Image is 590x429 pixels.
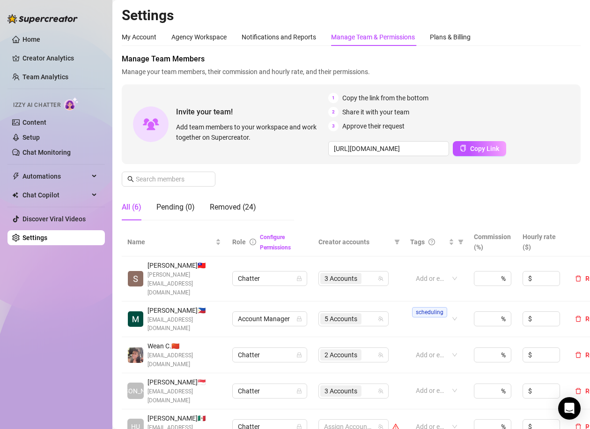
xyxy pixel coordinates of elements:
span: thunderbolt [12,173,20,180]
span: [EMAIL_ADDRESS][DOMAIN_NAME] [147,316,221,333]
span: [PERSON_NAME][EMAIL_ADDRESS][DOMAIN_NAME] [147,271,221,297]
span: delete [575,275,582,282]
span: Copy Link [470,145,499,152]
div: Plans & Billing [430,32,471,42]
th: Name [122,228,227,256]
span: copy [460,145,466,151]
a: Creator Analytics [22,51,97,66]
span: [EMAIL_ADDRESS][DOMAIN_NAME] [147,387,221,405]
img: Wean Castillo [128,347,143,363]
span: filter [456,235,465,249]
span: Role [232,238,246,246]
div: Manage Team & Permissions [331,32,415,42]
th: Hourly rate ($) [517,228,566,256]
span: Add team members to your workspace and work together on Supercreator. [176,122,324,143]
h2: Settings [122,7,581,24]
span: search [127,176,134,182]
span: delete [575,388,582,394]
span: Invite your team! [176,106,328,118]
img: Meludel Ann Co [128,311,143,327]
span: Manage Team Members [122,53,581,65]
button: Copy Link [453,141,506,156]
span: lock [296,388,302,394]
span: [PERSON_NAME] 🇹🇼 [147,260,221,271]
span: 3 Accounts [324,386,357,396]
a: Content [22,119,46,126]
div: Removed (24) [210,202,256,213]
span: Share it with your team [342,107,409,117]
span: Name [127,237,214,247]
span: Creator accounts [318,237,391,247]
span: scheduling [412,307,447,317]
span: [PERSON_NAME] 🇵🇭 [147,305,221,316]
span: 3 Accounts [320,273,361,284]
span: Manage your team members, their commission and hourly rate, and their permissions. [122,67,581,77]
div: Open Intercom Messenger [558,397,581,420]
span: 3 [328,121,339,131]
div: All (6) [122,202,141,213]
span: [EMAIL_ADDRESS][DOMAIN_NAME] [147,351,221,369]
span: 5 Accounts [324,314,357,324]
span: question-circle [428,239,435,245]
a: Settings [22,234,47,241]
span: Tags [410,237,425,247]
a: Chat Monitoring [22,149,71,156]
a: Setup [22,134,40,141]
a: Team Analytics [22,73,68,81]
div: Pending (0) [156,202,195,213]
span: info-circle [250,239,256,245]
span: [PERSON_NAME] 🇸🇬 [147,377,221,387]
img: logo-BBDzfeDw.svg [7,14,78,23]
span: Chat Copilot [22,188,89,203]
input: Search members [136,174,202,184]
img: Sheldon [128,271,143,286]
span: Copy the link from the bottom [342,93,428,103]
span: 1 [328,93,339,103]
span: 3 Accounts [324,273,357,284]
span: Account Manager [238,312,302,326]
img: AI Chatter [64,97,79,111]
span: [PERSON_NAME] [111,386,161,396]
th: Commission (%) [468,228,517,256]
span: 5 Accounts [320,313,361,324]
span: team [378,276,383,281]
span: 2 Accounts [324,350,357,360]
span: Wean C. 🇨🇳 [147,341,221,351]
span: delete [575,352,582,358]
span: delete [575,316,582,322]
div: My Account [122,32,156,42]
span: lock [296,352,302,358]
div: Notifications and Reports [242,32,316,42]
span: Chatter [238,384,302,398]
span: filter [392,235,402,249]
span: Approve their request [342,121,405,131]
a: Home [22,36,40,43]
span: Izzy AI Chatter [13,101,60,110]
span: Chatter [238,271,302,286]
span: team [378,316,383,322]
span: filter [394,239,400,245]
span: 2 Accounts [320,349,361,361]
img: Chat Copilot [12,192,18,198]
span: team [378,352,383,358]
a: Configure Permissions [260,234,291,251]
span: team [378,388,383,394]
span: [PERSON_NAME] 🇲🇽 [147,413,221,423]
span: Automations [22,169,89,184]
span: Chatter [238,348,302,362]
div: Agency Workspace [171,32,227,42]
span: 3 Accounts [320,385,361,397]
span: 2 [328,107,339,117]
span: lock [296,316,302,322]
span: lock [296,276,302,281]
span: filter [458,239,464,245]
a: Discover Viral Videos [22,215,86,223]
